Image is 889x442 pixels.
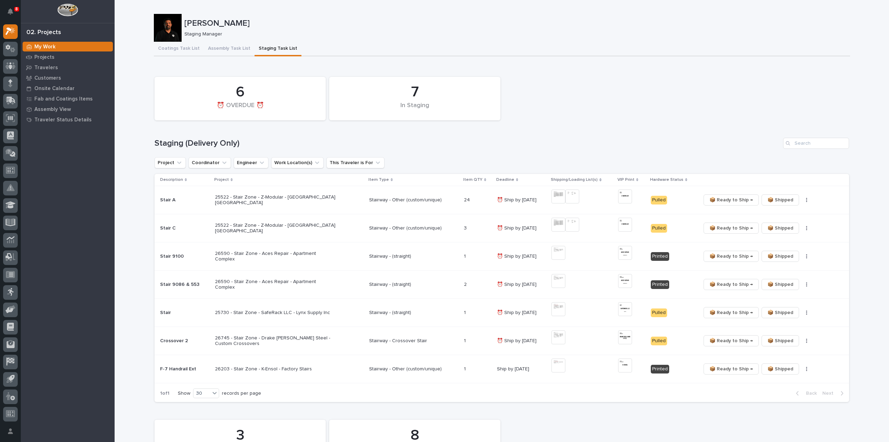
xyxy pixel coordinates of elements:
p: Project [214,176,229,184]
p: 2 [464,280,468,288]
p: Travelers [34,65,58,71]
p: ⏰ Ship by [DATE] [497,282,546,288]
p: Stair 9086 & 553 [160,280,201,288]
p: Stair C [160,224,177,231]
tr: Stair CStair C 25522 - Stair Zone - Z-Modular - [GEOGRAPHIC_DATA] [GEOGRAPHIC_DATA]Stairway - Oth... [155,214,849,242]
span: 📦 Ready to Ship → [709,308,753,317]
span: 📦 Shipped [767,224,793,232]
a: Travelers [21,62,115,73]
a: Traveler Status Details [21,114,115,125]
p: Stairway - Crossover Stair [369,338,458,344]
button: 📦 Shipped [762,335,799,346]
p: 26590 - Stair Zone - Aces Repair - Apartment Complex [215,251,337,263]
div: In Staging [341,102,489,116]
button: Project [155,157,186,168]
p: Stairway - Other (custom/unique) [369,197,458,203]
p: 25730 - Stair Zone - SafeRack LLC - Lynx Supply Inc [215,310,337,316]
div: 6 [166,83,314,101]
div: 02. Projects [26,29,61,37]
p: 24 [464,196,471,203]
p: Fab and Coatings Items [34,96,93,102]
tr: F-7 Handrail ExtF-7 Handrail Ext 26203 - Stair Zone - K-Ensol - Factory StairsStairway - Other (c... [155,355,849,383]
button: 📦 Ready to Ship → [704,363,759,375]
a: Customers [21,73,115,83]
a: Onsite Calendar [21,83,115,94]
p: Stairway - (straight) [369,254,458,259]
div: Pulled [651,308,667,317]
div: Printed [651,252,669,261]
button: This Traveler is For [326,157,384,168]
button: Coatings Task List [154,42,204,56]
p: Stairway - (straight) [369,282,458,288]
span: Next [822,390,838,396]
div: Pulled [651,196,667,204]
p: ⏰ Ship by [DATE] [497,225,546,231]
p: Projects [34,54,55,61]
p: ⏰ Ship by [DATE] [497,197,546,203]
p: Traveler Status Details [34,117,92,123]
tr: Stair 9100Stair 9100 26590 - Stair Zone - Aces Repair - Apartment ComplexStairway - (straight)11 ... [155,242,849,271]
p: 1 [464,337,467,344]
img: Workspace Logo [57,3,78,16]
p: 3 [464,224,468,231]
p: Item Type [368,176,389,184]
button: Staging Task List [255,42,301,56]
a: Projects [21,52,115,62]
p: 1 [464,252,467,259]
button: 📦 Ready to Ship → [704,251,759,262]
button: 📦 Ready to Ship → [704,194,759,206]
a: Assembly View [21,104,115,114]
button: Back [790,390,820,396]
span: 📦 Shipped [767,308,793,317]
p: ⏰ Ship by [DATE] [497,338,546,344]
p: 26203 - Stair Zone - K-Ensol - Factory Stairs [215,366,337,372]
p: Crossover 2 [160,337,189,344]
button: 📦 Ready to Ship → [704,307,759,318]
span: 📦 Ready to Ship → [709,337,753,345]
div: Printed [651,280,669,289]
div: Pulled [651,337,667,345]
button: 📦 Shipped [762,223,799,234]
span: 📦 Shipped [767,196,793,204]
p: Stair 9100 [160,252,185,259]
p: Show [178,391,190,396]
input: Search [783,138,849,149]
button: 📦 Shipped [762,251,799,262]
div: Printed [651,365,669,373]
button: 📦 Ready to Ship → [704,223,759,234]
p: Stairway - Other (custom/unique) [369,366,458,372]
div: 30 [193,390,210,397]
p: 1 [464,308,467,316]
p: Deadline [496,176,514,184]
p: Staging Manager [184,31,845,37]
span: 📦 Ready to Ship → [709,280,753,289]
button: 📦 Ready to Ship → [704,335,759,346]
p: Description [160,176,183,184]
p: Stair A [160,196,177,203]
button: 📦 Shipped [762,194,799,206]
a: My Work [21,41,115,52]
p: Hardware Status [650,176,683,184]
button: Assembly Task List [204,42,255,56]
p: ⏰ Ship by [DATE] [497,310,546,316]
p: Stairway - (straight) [369,310,458,316]
p: 8 [15,7,18,11]
a: Fab and Coatings Items [21,94,115,104]
p: Stairway - Other (custom/unique) [369,225,458,231]
button: 📦 Shipped [762,307,799,318]
p: Stair [160,308,172,316]
p: records per page [222,391,261,396]
tr: StairStair 25730 - Stair Zone - SafeRack LLC - Lynx Supply IncStairway - (straight)11 ⏰ Ship by [... [155,299,849,327]
span: 📦 Ready to Ship → [709,224,753,232]
button: 📦 Shipped [762,363,799,375]
span: 📦 Shipped [767,337,793,345]
p: 1 [464,365,467,372]
p: My Work [34,44,56,50]
p: ⏰ Ship by [DATE] [497,254,546,259]
button: 📦 Ready to Ship → [704,279,759,290]
p: Shipping/Loading List(s) [551,176,598,184]
div: ⏰ OVERDUE ⏰ [166,102,314,116]
button: Notifications [3,4,18,19]
span: 📦 Shipped [767,252,793,260]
